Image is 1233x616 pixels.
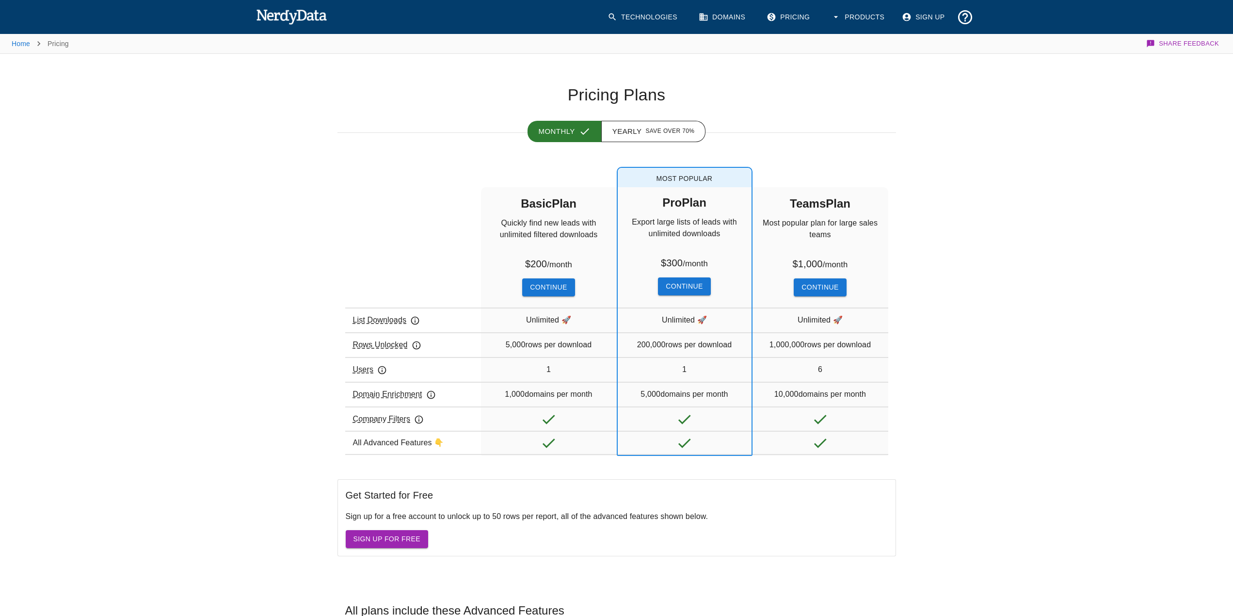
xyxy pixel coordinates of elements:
button: Continue [522,278,575,296]
h1: Pricing Plans [337,85,896,105]
h5: Basic Plan [521,188,576,217]
p: Pricing [48,39,69,49]
h6: $ 300 [661,255,708,270]
small: / month [823,260,848,269]
a: Sign Up for Free [346,530,428,548]
div: 5,000 rows per download [481,332,617,357]
p: Users [353,364,387,375]
p: Most popular plan for large sales teams [753,217,888,256]
button: Continue [794,278,846,296]
p: Domain Enrichment [353,389,436,400]
small: / month [547,260,572,269]
a: Domains [693,5,753,30]
div: Unlimited 🚀 [481,308,617,332]
h6: $ 200 [525,256,572,271]
div: 1,000,000 rows per download [753,332,888,357]
span: Save over 70% [645,127,694,136]
h6: Get Started for Free [346,487,888,503]
button: Share Feedback [1145,34,1221,53]
h6: $ 1,000 [793,256,848,271]
button: Monthly [528,121,602,142]
p: Quickly find new leads with unlimited filtered downloads [481,217,617,256]
a: Home [12,40,30,48]
div: 1,000 domains per month [481,382,617,406]
div: 1 [618,357,752,381]
a: Pricing [761,5,817,30]
a: Technologies [602,5,685,30]
div: 200,000 rows per download [618,332,752,357]
button: Products [825,5,892,30]
nav: breadcrumb [12,34,69,53]
span: Most Popular [618,168,752,187]
div: All Advanced Features 👇 [345,431,481,455]
h5: Pro Plan [662,187,706,216]
p: Export large lists of leads with unlimited downloads [618,216,752,255]
p: List Downloads [353,314,420,326]
small: / month [683,259,708,268]
div: Unlimited 🚀 [618,308,752,332]
button: Support and Documentation [953,5,977,30]
button: Continue [658,277,710,295]
div: 1 [481,357,617,381]
p: Rows Unlocked [353,339,421,351]
div: 10,000 domains per month [753,382,888,406]
p: Company Filters [353,413,424,425]
div: Unlimited 🚀 [753,308,888,332]
div: 5,000 domains per month [618,382,752,406]
p: Sign up for a free account to unlock up to 50 rows per report, all of the advanced features shown... [346,511,888,522]
h5: Teams Plan [790,188,850,217]
button: Yearly Save over 70% [601,121,706,142]
div: 6 [753,357,888,381]
a: Sign Up [896,5,952,30]
img: NerdyData.com [256,7,327,26]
